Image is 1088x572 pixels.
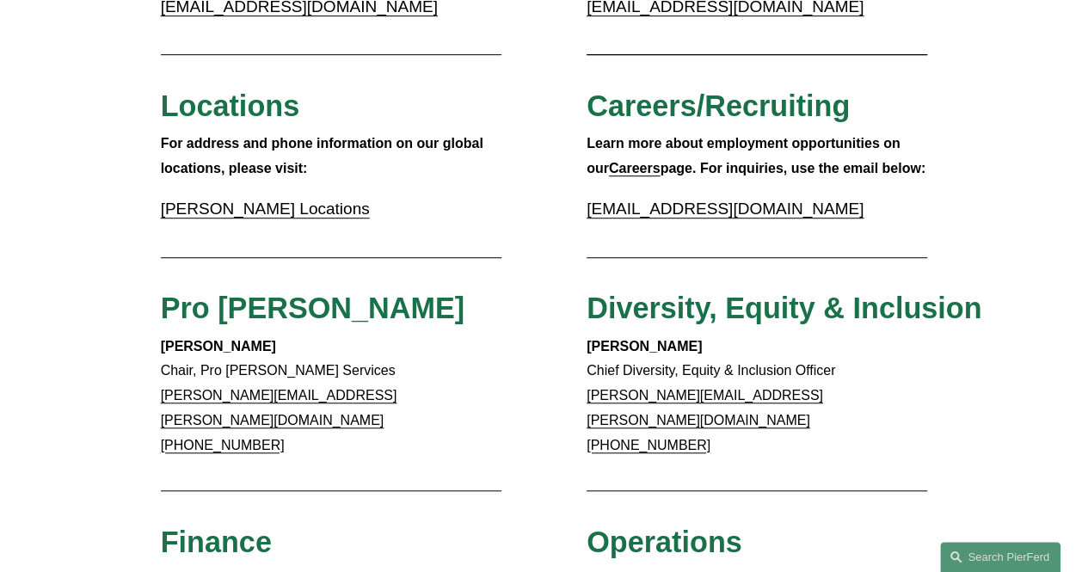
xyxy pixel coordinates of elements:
span: Locations [161,89,300,122]
span: Diversity, Equity & Inclusion [587,292,981,324]
strong: Learn more about employment opportunities on our [587,136,904,175]
a: Careers [609,161,661,175]
span: Careers/Recruiting [587,89,850,122]
strong: page. For inquiries, use the email below: [660,161,925,175]
p: Chair, Pro [PERSON_NAME] Services [161,335,501,458]
span: Finance [161,526,272,558]
strong: [PERSON_NAME] [161,339,276,354]
span: Pro [PERSON_NAME] [161,292,464,324]
a: [PERSON_NAME][EMAIL_ADDRESS][PERSON_NAME][DOMAIN_NAME] [161,388,397,427]
p: Chief Diversity, Equity & Inclusion Officer [587,335,927,458]
a: [PHONE_NUMBER] [587,438,710,452]
span: Operations [587,526,742,558]
a: [EMAIL_ADDRESS][DOMAIN_NAME] [587,200,864,218]
a: Search this site [940,542,1060,572]
a: [PHONE_NUMBER] [161,438,285,452]
a: [PERSON_NAME][EMAIL_ADDRESS][PERSON_NAME][DOMAIN_NAME] [587,388,823,427]
a: [PERSON_NAME] Locations [161,200,370,218]
strong: For address and phone information on our global locations, please visit: [161,136,488,175]
strong: [PERSON_NAME] [587,339,702,354]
